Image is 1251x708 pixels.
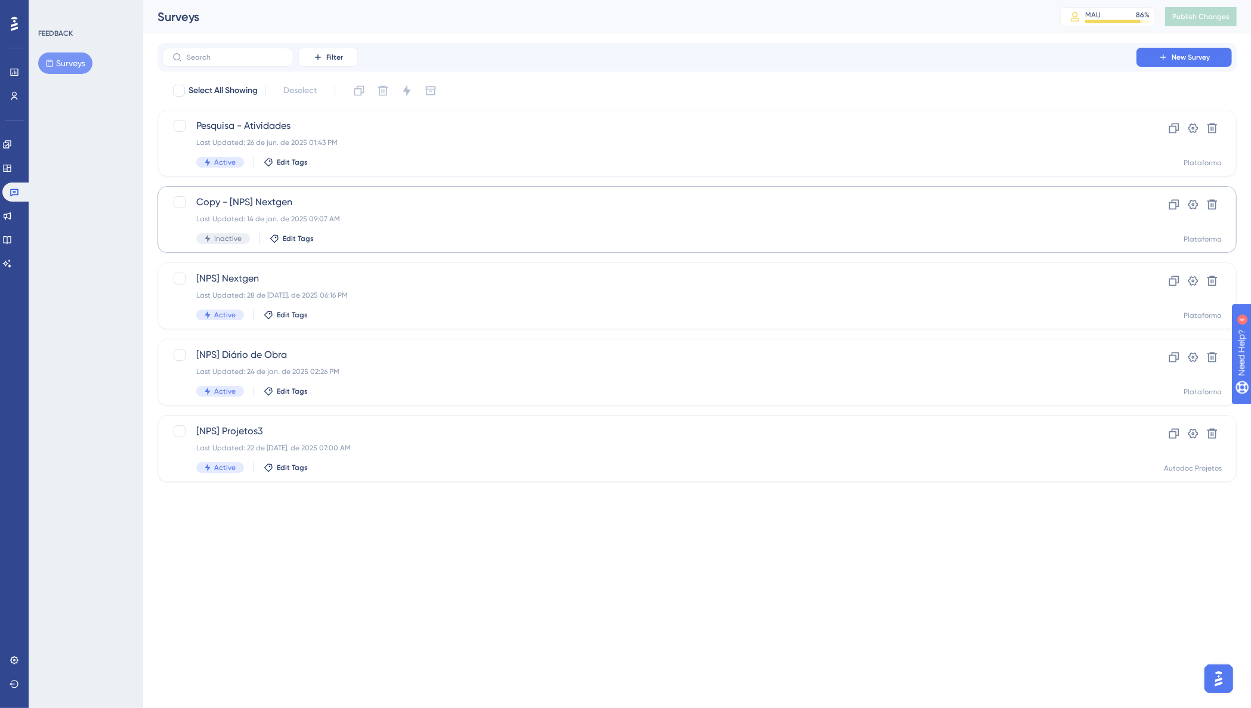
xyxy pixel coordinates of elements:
[38,29,73,38] div: FEEDBACK
[270,234,314,243] button: Edit Tags
[196,424,1102,438] span: [NPS] Projetos3
[214,310,236,320] span: Active
[83,6,87,16] div: 4
[196,214,1102,224] div: Last Updated: 14 de jan. de 2025 09:07 AM
[277,157,308,167] span: Edit Tags
[214,157,236,167] span: Active
[157,8,1030,25] div: Surveys
[1136,48,1232,67] button: New Survey
[277,387,308,396] span: Edit Tags
[277,463,308,472] span: Edit Tags
[196,138,1102,147] div: Last Updated: 26 de jun. de 2025 01:43 PM
[1165,7,1237,26] button: Publish Changes
[196,443,1102,453] div: Last Updated: 22 de [DATE]. de 2025 07:00 AM
[298,48,358,67] button: Filter
[196,195,1102,209] span: Copy - [NPS] Nextgen
[38,52,92,74] button: Surveys
[283,234,314,243] span: Edit Tags
[1164,463,1222,473] div: Autodoc Projetos
[1201,661,1237,697] iframe: UserGuiding AI Assistant Launcher
[196,348,1102,362] span: [NPS] Diário de Obra
[1184,387,1222,397] div: Plataforma
[264,463,308,472] button: Edit Tags
[214,463,236,472] span: Active
[264,310,308,320] button: Edit Tags
[264,387,308,396] button: Edit Tags
[196,290,1102,300] div: Last Updated: 28 de [DATE]. de 2025 06:16 PM
[189,84,258,98] span: Select All Showing
[1184,158,1222,168] div: Plataforma
[277,310,308,320] span: Edit Tags
[273,80,328,101] button: Deselect
[28,3,75,17] span: Need Help?
[326,52,343,62] span: Filter
[264,157,308,167] button: Edit Tags
[196,119,1102,133] span: Pesquisa - Atividades
[214,234,242,243] span: Inactive
[1172,12,1230,21] span: Publish Changes
[1136,10,1150,20] div: 86 %
[283,84,317,98] span: Deselect
[196,271,1102,286] span: [NPS] Nextgen
[187,53,283,61] input: Search
[1085,10,1101,20] div: MAU
[1184,234,1222,244] div: Plataforma
[214,387,236,396] span: Active
[196,367,1102,376] div: Last Updated: 24 de jan. de 2025 02:26 PM
[1184,311,1222,320] div: Plataforma
[1172,52,1210,62] span: New Survey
